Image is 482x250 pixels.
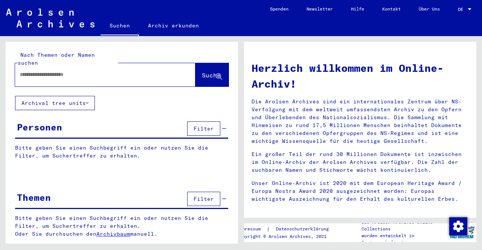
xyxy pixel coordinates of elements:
div: Personen [17,120,62,134]
button: Suche [195,63,229,86]
button: Filter [187,121,220,136]
a: Datenschutzerklärung [270,225,338,233]
img: yv_logo.png [448,223,476,242]
div: | [237,225,338,233]
button: Filter [187,192,220,206]
p: Copyright © Arolsen Archives, 2021 [237,233,338,240]
a: Archiv erkunden [139,17,208,35]
p: Die Arolsen Archives Online-Collections [361,219,447,232]
p: Bitte geben Sie einen Suchbegriff ein oder nutzen Sie die Filter, um Suchertreffer zu erhalten. [15,144,228,160]
span: Filter [194,195,214,202]
p: Bitte geben Sie einen Suchbegriff ein oder nutzen Sie die Filter, um Suchertreffer zu erhalten. O... [15,214,229,238]
span: DE [458,7,466,12]
img: Zustimmung ändern [449,217,467,235]
mat-label: Nach Themen oder Namen suchen [18,52,95,66]
p: wurden entwickelt in Partnerschaft mit [361,232,447,246]
img: Arolsen_neg.svg [6,9,95,27]
a: Impressum [237,225,267,233]
p: Unser Online-Archiv ist 2020 mit dem European Heritage Award / Europa Nostra Award 2020 ausgezeic... [252,179,469,203]
p: Ein großer Teil der rund 30 Millionen Dokumente ist inzwischen im Online-Archiv der Arolsen Archi... [252,150,469,174]
p: Die Arolsen Archives sind ein internationales Zentrum über NS-Verfolgung mit dem weltweit umfasse... [252,98,469,145]
a: Suchen [101,17,139,36]
button: Archival tree units [15,96,95,110]
span: Filter [194,125,214,132]
span: Suche [202,71,221,79]
h1: Herzlich willkommen im Online-Archiv! [252,60,469,92]
div: Themen [17,191,51,204]
a: Archivbaum [96,230,130,237]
